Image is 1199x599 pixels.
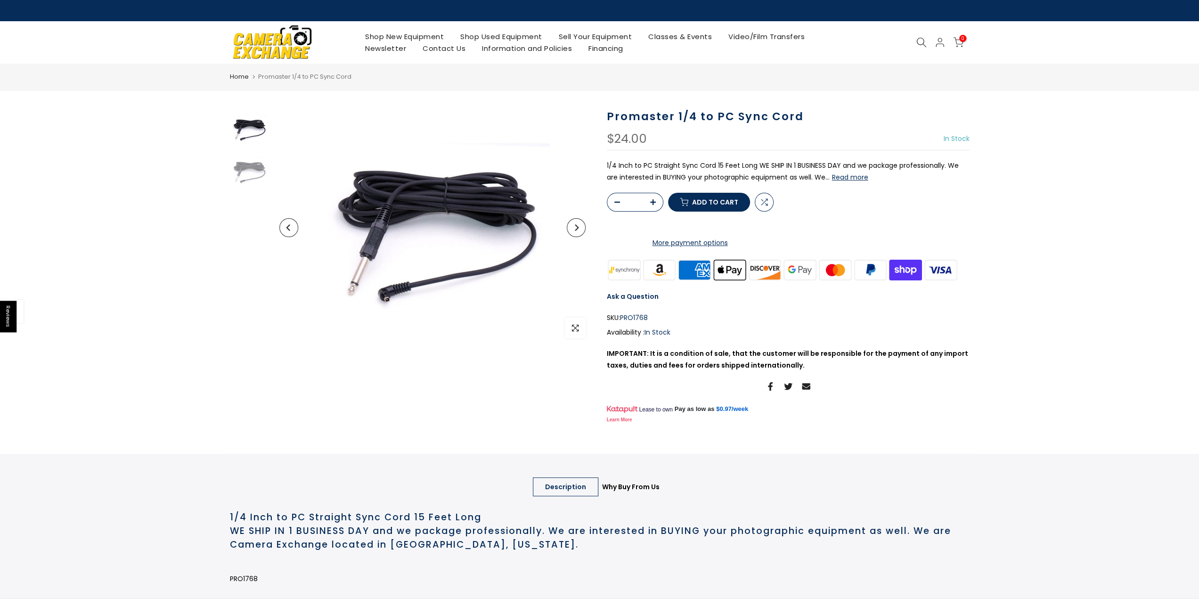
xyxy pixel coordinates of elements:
span: Lease to own [639,406,672,413]
a: Shop New Equipment [357,31,452,42]
span: 0 [959,35,966,42]
a: Classes & Events [640,31,720,42]
span: Add to cart [692,199,738,205]
img: master [817,258,853,281]
h1: Promaster 1/4 to PC Sync Cord [607,110,970,123]
img: Promaster 1/4 to PC Sync Cord Flash Units and Accessories - Flash Accessories Promaster PRO1768 [315,110,550,345]
span: Promaster 1/4 to PC Sync Cord [258,72,351,81]
a: Why Buy From Us [590,477,672,496]
button: Add to cart [668,193,750,212]
a: Newsletter [357,42,414,54]
a: Share on Email [802,381,810,392]
a: Description [533,477,598,496]
img: shopify pay [888,258,923,281]
div: Availability : [607,327,970,338]
a: Financing [580,42,631,54]
img: Promaster 1/4 to PC Sync Cord Flash Units and Accessories - Flash Accessories Promaster PRO1768 [230,110,268,148]
span: PRO1768 [230,574,258,583]
a: Home [230,72,249,82]
a: Shop Used Equipment [452,31,550,42]
a: Contact Us [414,42,473,54]
span: PRO1768 [620,312,648,324]
img: synchrony [607,258,642,281]
a: Learn More [607,417,632,422]
img: discover [747,258,783,281]
span: In Stock [944,134,970,143]
a: Sell Your Equipment [550,31,640,42]
span: WE SHIP IN 1 BUSINESS DAY and we package professionally. We are interested in BUYING your photogr... [230,525,951,551]
button: Next [567,218,586,237]
p: 1/4 Inch to PC Straight Sync Cord 15 Feet Long WE SHIP IN 1 BUSINESS DAY and we package professio... [607,160,970,183]
a: Video/Film Transfers [720,31,813,42]
a: Ask a Question [607,292,659,301]
a: Information and Policies [473,42,580,54]
img: apple pay [712,258,747,281]
button: Read more [832,173,868,181]
a: 0 [953,37,963,48]
a: $0.97/week [716,405,748,413]
img: paypal [853,258,888,281]
span: Pay as low as [675,405,715,413]
img: american express [677,258,712,281]
button: Previous [279,218,298,237]
div: SKU: [607,312,970,324]
img: visa [923,258,958,281]
img: google pay [783,258,818,281]
span: In Stock [644,328,670,337]
img: amazon payments [642,258,677,281]
span: 1/4 Inch to PC Straight Sync Cord 15 Feet Long [230,511,481,524]
div: $24.00 [607,133,647,145]
a: Share on Facebook [766,381,775,392]
a: More payment options [607,237,774,249]
strong: IMPORTANT: It is a condition of sale, that the customer will be responsible for the payment of an... [607,349,968,370]
a: Share on Twitter [784,381,792,392]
